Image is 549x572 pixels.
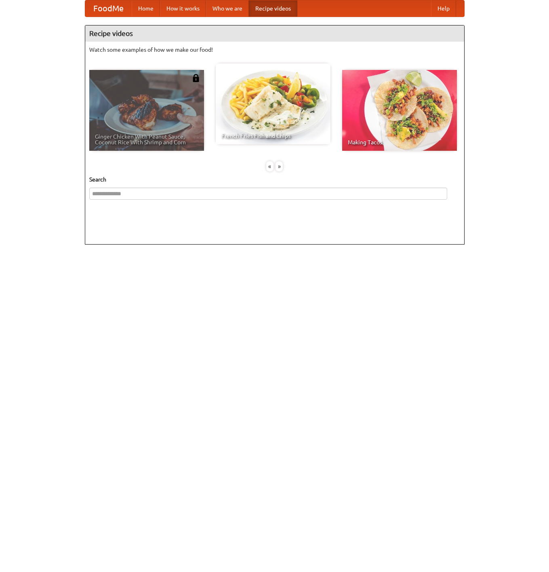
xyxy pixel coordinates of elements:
[348,139,451,145] span: Making Tacos
[431,0,456,17] a: Help
[192,74,200,82] img: 483408.png
[206,0,249,17] a: Who we are
[276,161,283,171] div: »
[85,0,132,17] a: FoodMe
[89,175,460,184] h5: Search
[132,0,160,17] a: Home
[249,0,297,17] a: Recipe videos
[216,63,330,144] a: French Fries Fish and Chips
[266,161,273,171] div: «
[85,25,464,42] h4: Recipe videos
[89,46,460,54] p: Watch some examples of how we make our food!
[160,0,206,17] a: How it works
[342,70,457,151] a: Making Tacos
[221,133,325,139] span: French Fries Fish and Chips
